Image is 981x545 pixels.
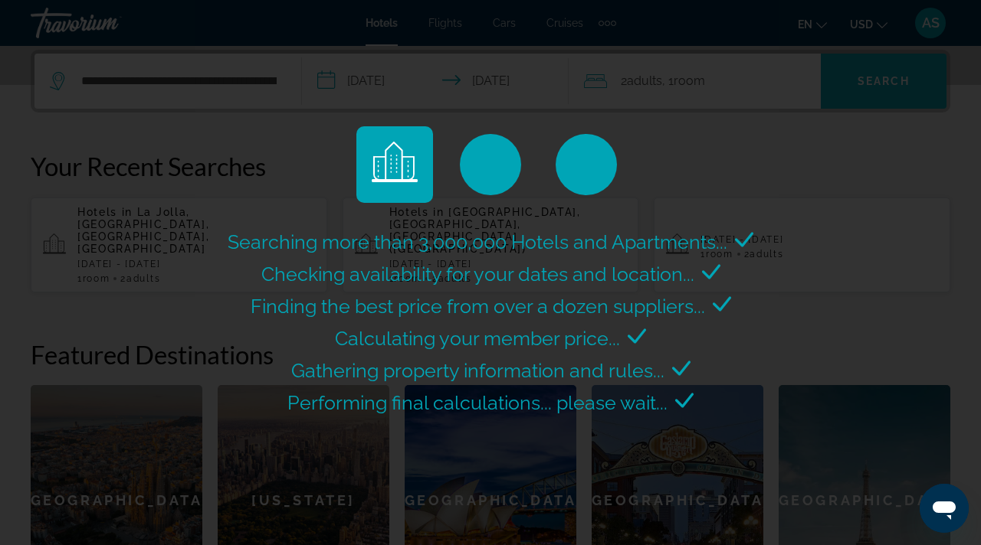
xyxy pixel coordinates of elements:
[261,263,694,286] span: Checking availability for your dates and location...
[920,484,969,533] iframe: Button to launch messaging window
[228,230,727,253] span: Searching more than 3,000,000 Hotels and Apartments...
[287,391,668,414] span: Performing final calculations... please wait...
[251,295,705,318] span: Finding the best price from over a dozen suppliers...
[335,327,620,350] span: Calculating your member price...
[291,359,664,382] span: Gathering property information and rules...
